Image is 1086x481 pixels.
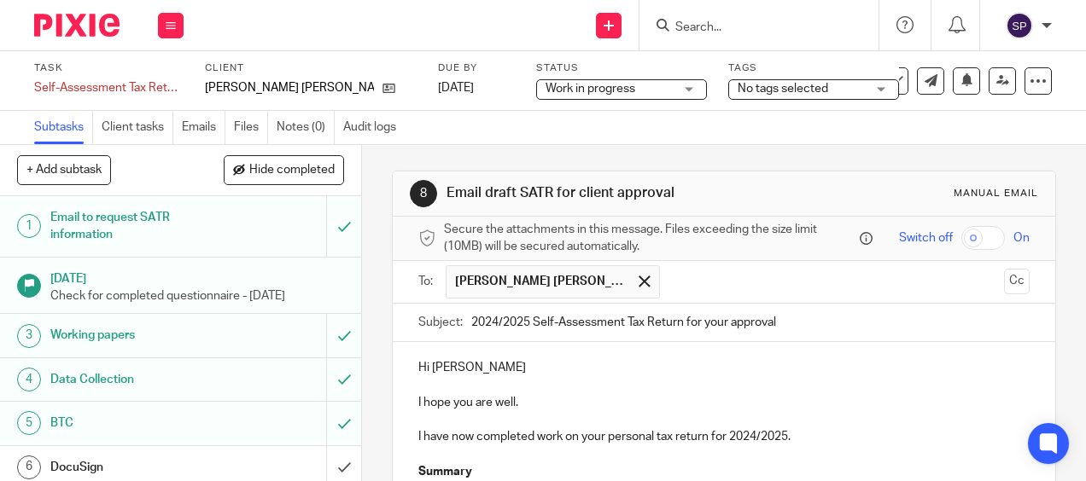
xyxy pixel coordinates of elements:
div: 3 [17,324,41,348]
p: I have now completed work on your personal tax return for 2024/2025. [418,428,1029,445]
h1: Working papers [50,322,223,348]
a: Subtasks [34,111,93,144]
label: Tags [728,61,899,75]
div: 5 [17,411,41,435]
span: [DATE] [438,82,474,94]
span: No tags selected [738,83,828,95]
input: Search [674,20,827,36]
span: On [1013,229,1030,246]
strong: Summary [418,466,472,478]
span: Hide completed [249,164,335,177]
div: Self-Assessment Tax Return 2025 [34,79,184,96]
a: Audit logs [343,111,405,144]
span: Work in progress [546,83,635,95]
a: Emails [182,111,225,144]
button: Hide completed [224,155,344,184]
h1: DocuSign [50,455,223,480]
div: 4 [17,368,41,391]
img: svg%3E [1006,12,1033,39]
a: Notes (0) [277,111,335,144]
span: [PERSON_NAME] [PERSON_NAME] [455,273,626,290]
button: Cc [1004,269,1030,294]
div: 1 [17,214,41,238]
label: Client [205,61,417,75]
p: Check for completed questionnaire - [DATE] [50,287,344,304]
div: Manual email [954,187,1038,200]
button: + Add subtask [17,155,111,184]
div: 8 [410,180,437,207]
h1: Data Collection [50,367,223,392]
label: Due by [438,61,515,75]
p: I hope you are well. [418,394,1029,411]
p: Hi [PERSON_NAME] [418,359,1029,376]
h1: [DATE] [50,266,344,287]
span: Secure the attachments in this message. Files exceeding the size limit (10MB) will be secured aut... [444,221,855,256]
span: Switch off [899,229,953,246]
label: To: [418,273,437,290]
h1: Email to request SATR information [50,205,223,248]
h1: BTC [50,410,223,436]
p: [PERSON_NAME] [PERSON_NAME] [205,79,374,96]
a: Client tasks [102,111,173,144]
label: Status [536,61,707,75]
label: Subject: [418,314,463,331]
h1: Email draft SATR for client approval [447,184,761,202]
a: Files [234,111,268,144]
div: 6 [17,455,41,479]
label: Task [34,61,184,75]
img: Pixie [34,14,120,37]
